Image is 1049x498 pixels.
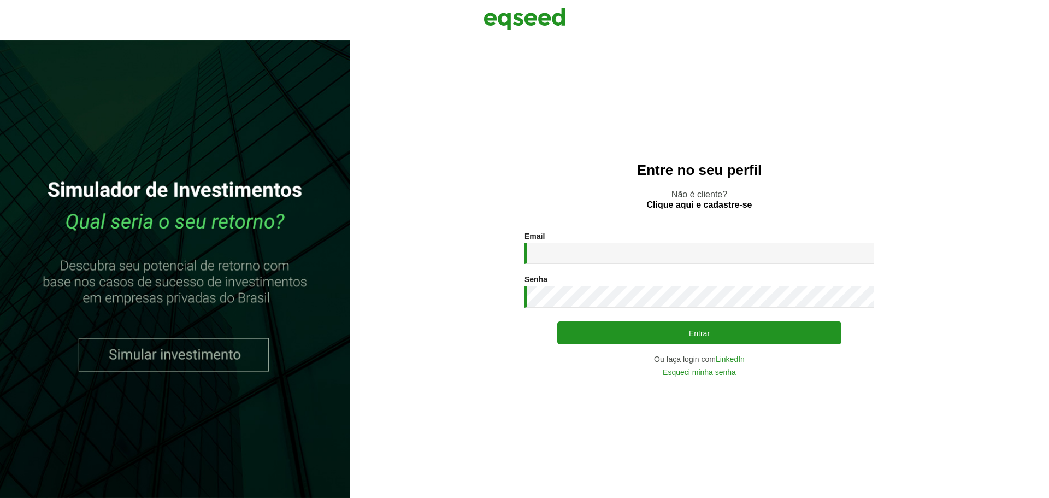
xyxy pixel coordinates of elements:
[716,355,745,363] a: LinkedIn
[524,276,547,283] label: Senha
[647,201,752,209] a: Clique aqui e cadastre-se
[524,355,874,363] div: Ou faça login com
[557,321,841,344] button: Entrar
[524,232,545,240] label: Email
[484,5,565,33] img: EqSeed Logo
[663,368,736,376] a: Esqueci minha senha
[372,162,1027,178] h2: Entre no seu perfil
[372,189,1027,210] p: Não é cliente?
